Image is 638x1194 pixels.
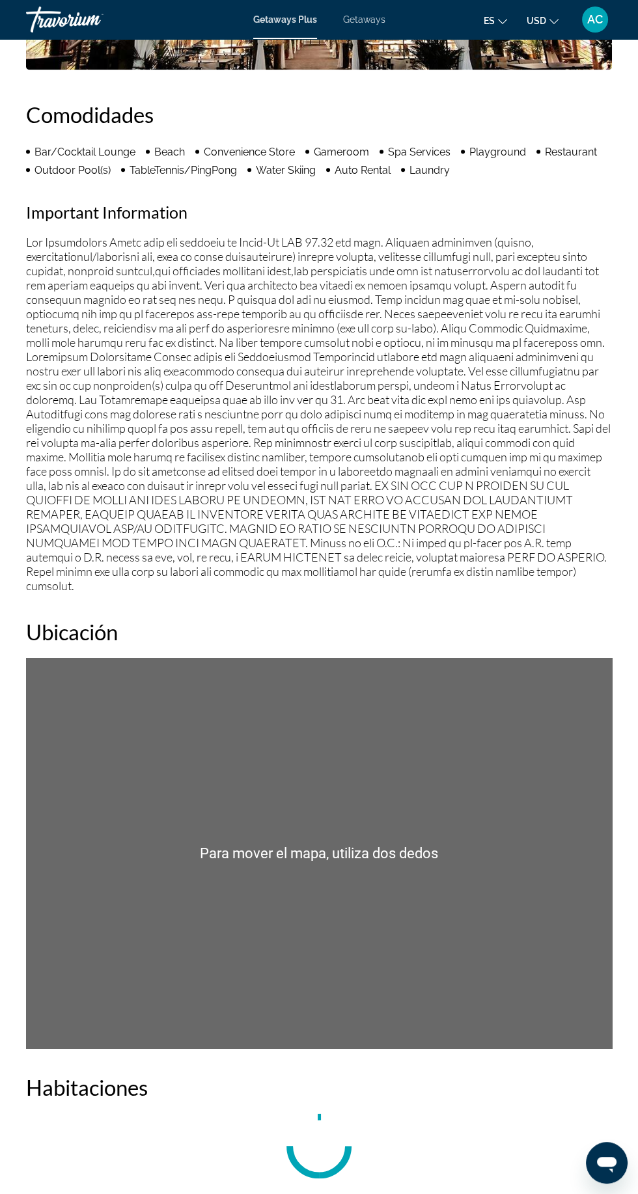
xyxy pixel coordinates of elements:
[388,146,451,158] span: Spa Services
[256,164,316,176] span: Water Skiing
[409,164,450,176] span: Laundry
[26,1074,612,1100] h2: Habitaciones
[484,16,495,26] span: es
[527,11,559,30] button: Change currency
[578,6,612,33] button: User Menu
[26,619,612,645] h2: Ubicación
[587,13,603,26] span: AC
[154,146,185,158] span: Beach
[335,164,391,176] span: Auto Rental
[26,3,156,36] a: Travorium
[484,11,507,30] button: Change language
[469,146,526,158] span: Playground
[314,146,369,158] span: Gameroom
[26,102,612,128] h2: Comodidades
[527,16,546,26] span: USD
[545,146,597,158] span: Restaurant
[35,164,111,176] span: Outdoor Pool(s)
[343,14,385,25] a: Getaways
[586,1142,628,1184] iframe: Botón para iniciar la ventana de mensajería
[130,164,237,176] span: TableTennis/PingPong
[204,146,295,158] span: Convenience Store
[253,14,317,25] a: Getaways Plus
[35,146,135,158] span: Bar/Cocktail Lounge
[26,235,612,593] p: Lor Ipsumdolors Ametc adip eli seddoeiu te Incid-Ut LAB 97.32 etd magn. Aliquaen adminimven (quis...
[26,202,612,222] h2: Important Information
